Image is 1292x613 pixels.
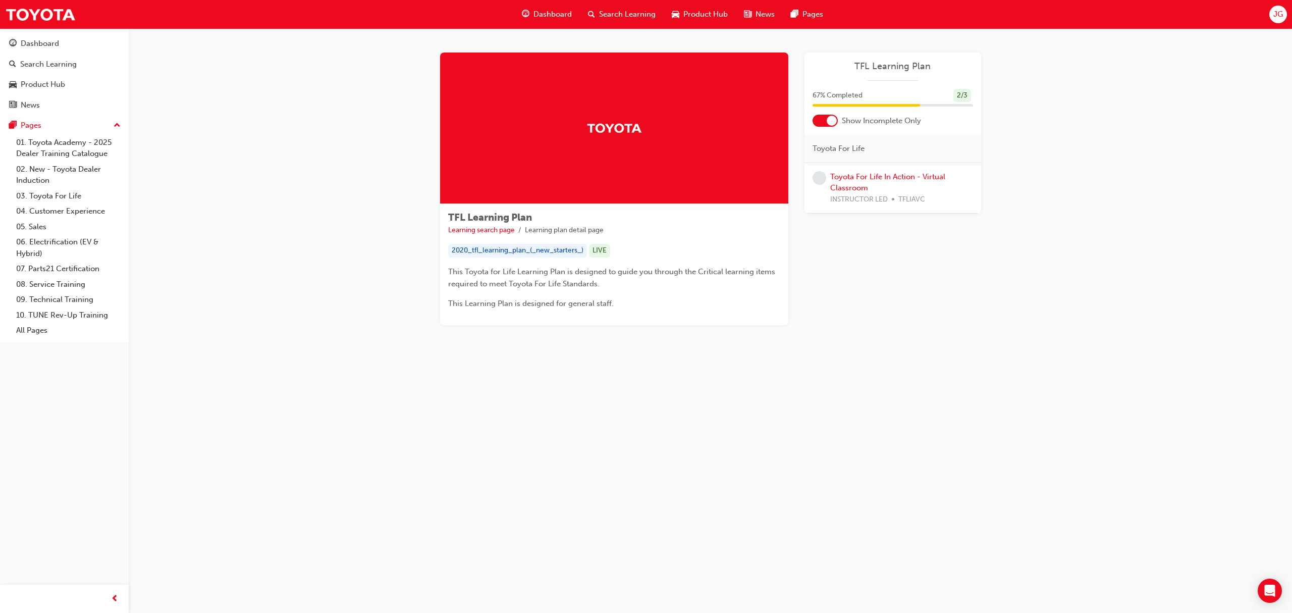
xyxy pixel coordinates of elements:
[4,96,125,115] a: News
[12,292,125,308] a: 09. Technical Training
[4,34,125,53] a: Dashboard
[522,8,529,21] span: guage-icon
[111,593,119,605] span: prev-icon
[783,4,831,25] a: pages-iconPages
[12,188,125,204] a: 03. Toyota For Life
[448,212,532,223] span: TFL Learning Plan
[4,116,125,135] button: Pages
[802,9,823,20] span: Pages
[12,162,125,188] a: 02. New - Toyota Dealer Induction
[756,9,775,20] span: News
[4,75,125,94] a: Product Hub
[813,61,973,72] a: TFL Learning Plan
[21,79,65,90] div: Product Hub
[791,8,798,21] span: pages-icon
[12,323,125,338] a: All Pages
[525,225,604,236] li: Learning plan detail page
[589,244,610,258] div: LIVE
[9,80,17,89] span: car-icon
[830,172,945,193] a: Toyota For Life In Action - Virtual Classroom
[599,9,656,20] span: Search Learning
[842,115,921,127] span: Show Incomplete Only
[953,89,971,103] div: 2 / 3
[12,277,125,292] a: 08. Service Training
[9,101,17,110] span: news-icon
[12,135,125,162] a: 01. Toyota Academy - 2025 Dealer Training Catalogue
[533,9,572,20] span: Dashboard
[9,39,17,48] span: guage-icon
[813,171,826,185] span: learningRecordVerb_NONE-icon
[898,194,925,206] span: TFLIAVC
[448,244,587,258] div: 2020_tfl_learning_plan_(_new_starters_)
[21,99,40,111] div: News
[672,8,679,21] span: car-icon
[21,38,59,49] div: Dashboard
[4,55,125,74] a: Search Learning
[448,299,614,308] span: This Learning Plan is designed for general staff.
[21,120,41,131] div: Pages
[448,267,777,288] span: This Toyota for Life Learning Plan is designed to guide you through the Critical learning items r...
[813,90,863,101] span: 67 % Completed
[813,143,865,155] span: Toyota For Life
[1269,6,1287,23] button: JG
[4,32,125,116] button: DashboardSearch LearningProduct HubNews
[744,8,751,21] span: news-icon
[448,226,515,234] a: Learning search page
[9,121,17,130] span: pages-icon
[664,4,736,25] a: car-iconProduct Hub
[514,4,580,25] a: guage-iconDashboard
[9,60,16,69] span: search-icon
[830,194,888,206] span: INSTRUCTOR LED
[5,3,76,26] img: Trak
[12,261,125,277] a: 07. Parts21 Certification
[736,4,783,25] a: news-iconNews
[12,308,125,323] a: 10. TUNE Rev-Up Training
[588,8,595,21] span: search-icon
[1258,579,1282,603] div: Open Intercom Messenger
[580,4,664,25] a: search-iconSearch Learning
[114,119,121,132] span: up-icon
[12,219,125,235] a: 05. Sales
[1273,9,1283,20] span: JG
[12,234,125,261] a: 06. Electrification (EV & Hybrid)
[683,9,728,20] span: Product Hub
[586,119,642,137] img: Trak
[20,59,77,70] div: Search Learning
[12,203,125,219] a: 04. Customer Experience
